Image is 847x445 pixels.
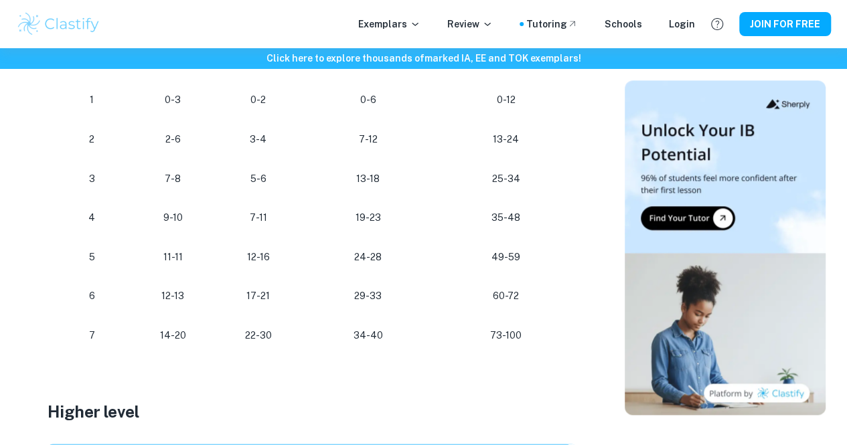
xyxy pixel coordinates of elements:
p: 0-2 [226,91,291,109]
p: 7-11 [226,209,291,227]
p: Review [447,17,493,31]
p: 12-13 [142,287,204,305]
a: Tutoring [526,17,578,31]
p: 25-34 [445,170,566,188]
p: 11-11 [142,248,204,266]
p: 29-33 [312,287,423,305]
p: 13-18 [312,170,423,188]
p: 19-23 [312,209,423,227]
p: 4 [64,209,121,227]
p: 35-48 [445,209,566,227]
p: 9-10 [142,209,204,227]
p: 0-3 [142,91,204,109]
img: Clastify logo [16,11,101,37]
p: 0-6 [312,91,423,109]
p: 73-100 [445,327,566,345]
p: 14-20 [142,327,204,345]
p: 12-16 [226,248,291,266]
p: 2 [64,130,121,149]
h6: Click here to explore thousands of marked IA, EE and TOK exemplars ! [3,51,844,66]
p: 3 [64,170,121,188]
button: JOIN FOR FREE [739,12,831,36]
p: 5-6 [226,170,291,188]
p: 22-30 [226,327,291,345]
p: 6 [64,287,121,305]
a: Login [669,17,695,31]
h3: Higher level [48,399,583,424]
p: 17-21 [226,287,291,305]
p: 13-24 [445,130,566,149]
button: Help and Feedback [706,13,728,35]
p: 49-59 [445,248,566,266]
p: 5 [64,248,121,266]
p: 3-4 [226,130,291,149]
a: Schools [605,17,642,31]
p: 24-28 [312,248,423,266]
p: 1 [64,91,121,109]
p: 0-12 [445,91,566,109]
p: 34-40 [312,327,423,345]
p: 2-6 [142,130,204,149]
p: 7-8 [142,170,204,188]
p: Exemplars [358,17,420,31]
p: 60-72 [445,287,566,305]
p: 7-12 [312,130,423,149]
img: Thumbnail [625,80,826,415]
p: 7 [64,327,121,345]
